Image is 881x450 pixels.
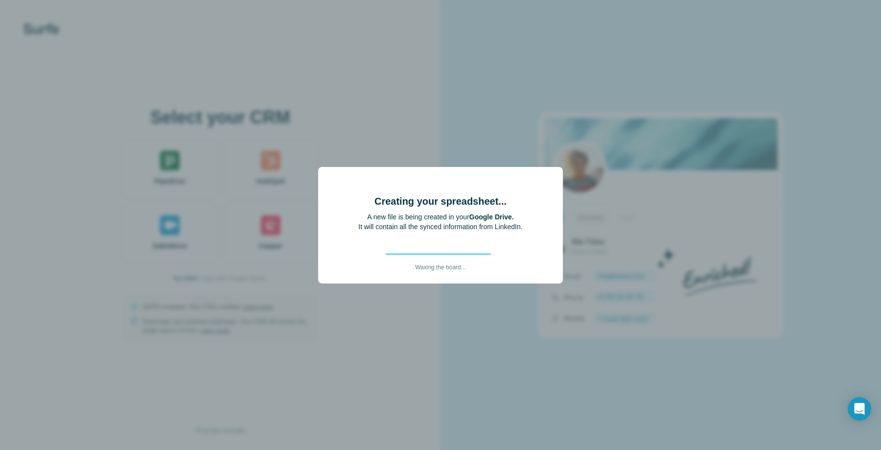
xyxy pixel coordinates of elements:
[358,212,522,222] p: A new file is being created in your
[469,213,514,221] b: Google Drive.
[374,194,507,208] h4: Creating your spreadsheet...
[415,255,466,272] p: Waxing the board...
[358,222,522,232] p: It will contain all the synced information from LinkedIn.
[848,397,871,421] div: Open Intercom Messenger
